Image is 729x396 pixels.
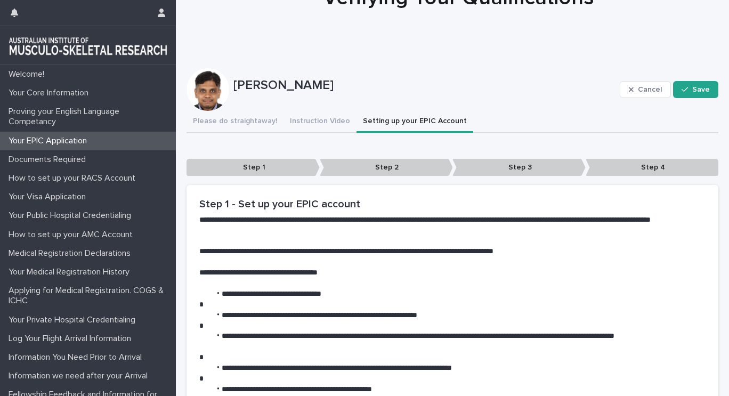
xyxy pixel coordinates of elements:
p: How to set up your RACS Account [4,173,144,183]
p: Your Core Information [4,88,97,98]
h2: Step 1 - Set up your EPIC account [199,198,706,211]
p: [PERSON_NAME] [233,78,615,93]
button: Please do straightaway! [187,111,283,133]
p: Information we need after your Arrival [4,371,156,381]
p: How to set up your AMC Account [4,230,141,240]
p: Welcome! [4,69,53,79]
p: Step 2 [320,159,453,176]
p: Your Visa Application [4,192,94,202]
p: Your EPIC Application [4,136,95,146]
p: Log Your Flight Arrival Information [4,334,140,344]
p: Documents Required [4,155,94,165]
button: Setting up your EPIC Account [357,111,473,133]
p: Applying for Medical Registration. COGS & ICHC [4,286,176,306]
p: Step 1 [187,159,320,176]
button: Instruction Video [283,111,357,133]
p: Medical Registration Declarations [4,248,139,258]
span: Save [692,86,710,93]
button: Cancel [620,81,671,98]
span: Cancel [638,86,662,93]
p: Step 4 [586,159,719,176]
p: Your Private Hospital Credentialing [4,315,144,325]
button: Save [673,81,718,98]
p: Step 3 [452,159,586,176]
p: Your Medical Registration History [4,267,138,277]
p: Your Public Hospital Credentialing [4,211,140,221]
p: Proving your English Language Competancy [4,107,176,127]
p: Information You Need Prior to Arrival [4,352,150,362]
img: 1xcjEmqDTcmQhduivVBy [9,35,167,56]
